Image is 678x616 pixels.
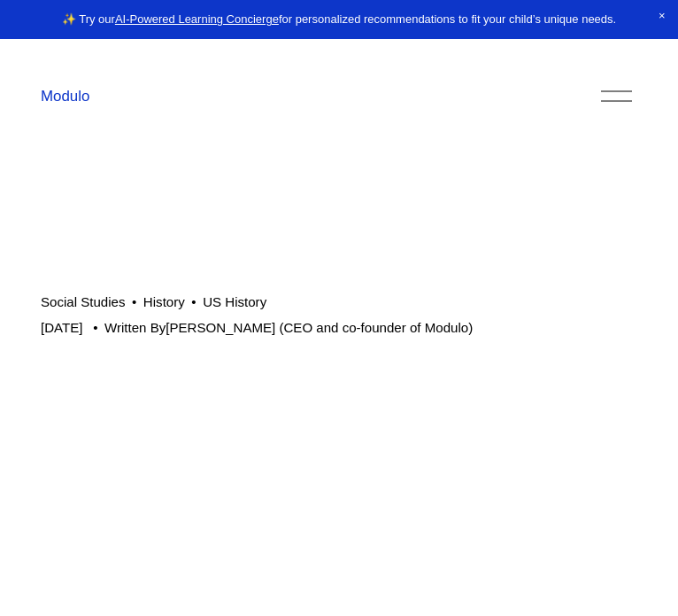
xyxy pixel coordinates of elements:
[143,294,185,309] a: History
[41,88,89,105] a: Modulo
[41,294,126,309] a: Social Studies
[166,320,473,335] a: [PERSON_NAME] (CEO and co-founder of Modulo)
[203,294,266,309] a: US History
[41,320,82,335] span: [DATE]
[115,12,279,26] a: AI-Powered Learning Concierge
[104,320,473,336] div: Written By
